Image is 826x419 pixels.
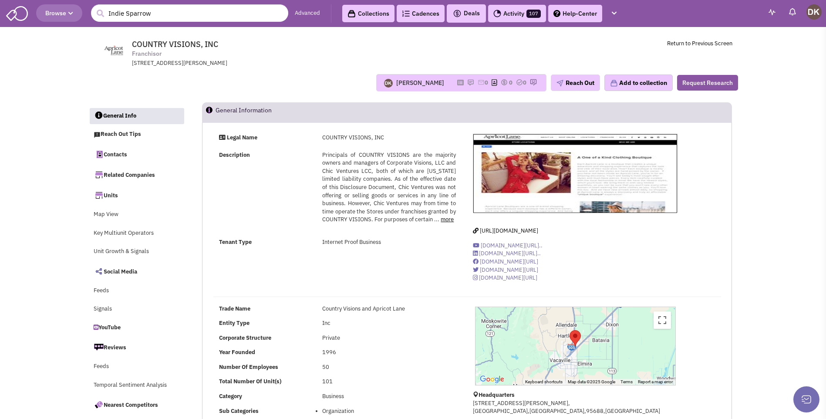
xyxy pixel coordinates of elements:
[45,9,73,17] span: Browse
[479,250,541,257] span: [DOMAIN_NAME][URL]..
[6,4,28,21] img: SmartAdmin
[553,10,560,17] img: help.png
[89,338,184,356] a: Reviews
[501,79,508,86] img: icon-dealamount.png
[473,399,678,416] p: [STREET_ADDRESS][PERSON_NAME], [GEOGRAPHIC_DATA],[GEOGRAPHIC_DATA],95688,[GEOGRAPHIC_DATA]
[89,283,184,299] a: Feeds
[317,392,461,401] div: Business
[219,151,250,159] strong: Description
[219,392,242,400] b: Category
[89,145,184,163] a: Contacts
[89,243,184,260] a: Unit Growth & Signals
[317,238,461,247] div: Internet Proof Business
[548,5,602,22] a: Help-Center
[89,225,184,242] a: Key Multiunit Operators
[488,5,546,22] a: Activity107
[89,206,184,223] a: Map View
[89,358,184,375] a: Feeds
[480,258,538,265] span: [DOMAIN_NAME][URL]
[295,9,320,17] a: Advanced
[89,320,184,336] a: YouTube
[473,274,537,281] a: [DOMAIN_NAME][URL]
[219,305,250,312] b: Trade Name
[473,266,538,274] a: [DOMAIN_NAME][URL]
[89,262,184,280] a: Social Media
[667,40,732,47] a: Return to Previous Screen
[89,166,184,184] a: Related Companies
[322,407,455,416] li: Organization
[453,9,480,17] span: Deals
[219,378,281,385] b: Total Number Of Unit(s)
[473,250,541,257] a: [DOMAIN_NAME][URL]..
[89,301,184,318] a: Signals
[467,79,474,86] img: icon-note.png
[89,186,184,204] a: Units
[493,10,501,17] img: Activity.png
[216,103,272,122] h2: General Information
[132,59,359,68] div: [STREET_ADDRESS][PERSON_NAME]
[317,319,461,328] div: Inc
[478,374,506,385] img: Google
[610,79,618,87] img: icon-collection-lavender.png
[478,374,506,385] a: Open this area in Google Maps (opens a new window)
[677,75,738,91] button: Request Research
[317,348,461,357] div: 1996
[473,227,538,234] a: [URL][DOMAIN_NAME]
[317,363,461,372] div: 50
[219,334,271,341] b: Corporate Structure
[450,8,482,19] button: Deals
[551,74,600,91] button: Reach Out
[219,363,278,371] b: Number Of Employees
[132,39,218,49] span: COUNTRY VISIONS, INC
[480,266,538,274] span: [DOMAIN_NAME][URL]
[604,74,673,91] button: Add to collection
[132,49,162,58] span: Franchisor
[806,4,822,20] img: Donnie Keller
[89,395,184,414] a: Nearest Competitors
[481,242,543,249] span: [DOMAIN_NAME][URL]..
[473,258,538,265] a: [DOMAIN_NAME][URL]
[441,216,454,223] a: more
[570,330,581,346] div: COUNTRY VISIONS, INC
[89,126,184,143] a: Reach Out Tips
[402,10,410,17] img: Cadences_logo.png
[36,4,82,22] button: Browse
[568,379,615,384] span: Map data ©2025 Google
[219,407,259,415] b: Sub Categories
[479,391,515,399] b: Headquarters
[509,79,512,86] span: 0
[322,151,455,223] span: Principals of COUNTRY VISIONS are the majority owners and managers of Corporate Visions, LLC and ...
[620,379,633,384] a: Terms (opens in new tab)
[530,79,537,86] img: research-icon.png
[317,134,461,142] div: COUNTRY VISIONS, INC
[526,10,541,18] span: 107
[485,79,488,86] span: 0
[396,78,444,87] div: [PERSON_NAME]
[219,348,255,356] b: Year Founded
[317,378,461,386] div: 101
[219,238,252,246] strong: Tenant Type
[317,305,461,313] div: Country Visions and Apricot Lane
[342,5,394,22] a: Collections
[654,311,671,329] button: Toggle fullscreen view
[91,4,288,22] input: Search
[347,10,356,18] img: icon-collection-lavender-black.svg
[516,79,523,86] img: TaskCount.png
[397,5,445,22] a: Cadences
[317,334,461,342] div: Private
[523,79,526,86] span: 0
[89,377,184,394] a: Temporal Sentiment Analysis
[227,134,257,141] strong: Legal Name
[219,319,249,327] b: Entity Type
[453,8,462,19] img: icon-deals.svg
[556,80,563,87] img: plane.png
[525,379,563,385] button: Keyboard shortcuts
[478,79,485,86] img: icon-email-active-16.png
[638,379,673,384] a: Report a map error
[90,108,185,125] a: General Info
[473,134,677,213] img: COUNTRY VISIONS, INC
[473,242,543,249] a: [DOMAIN_NAME][URL]..
[480,227,538,234] span: [URL][DOMAIN_NAME]
[479,274,537,281] span: [DOMAIN_NAME][URL]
